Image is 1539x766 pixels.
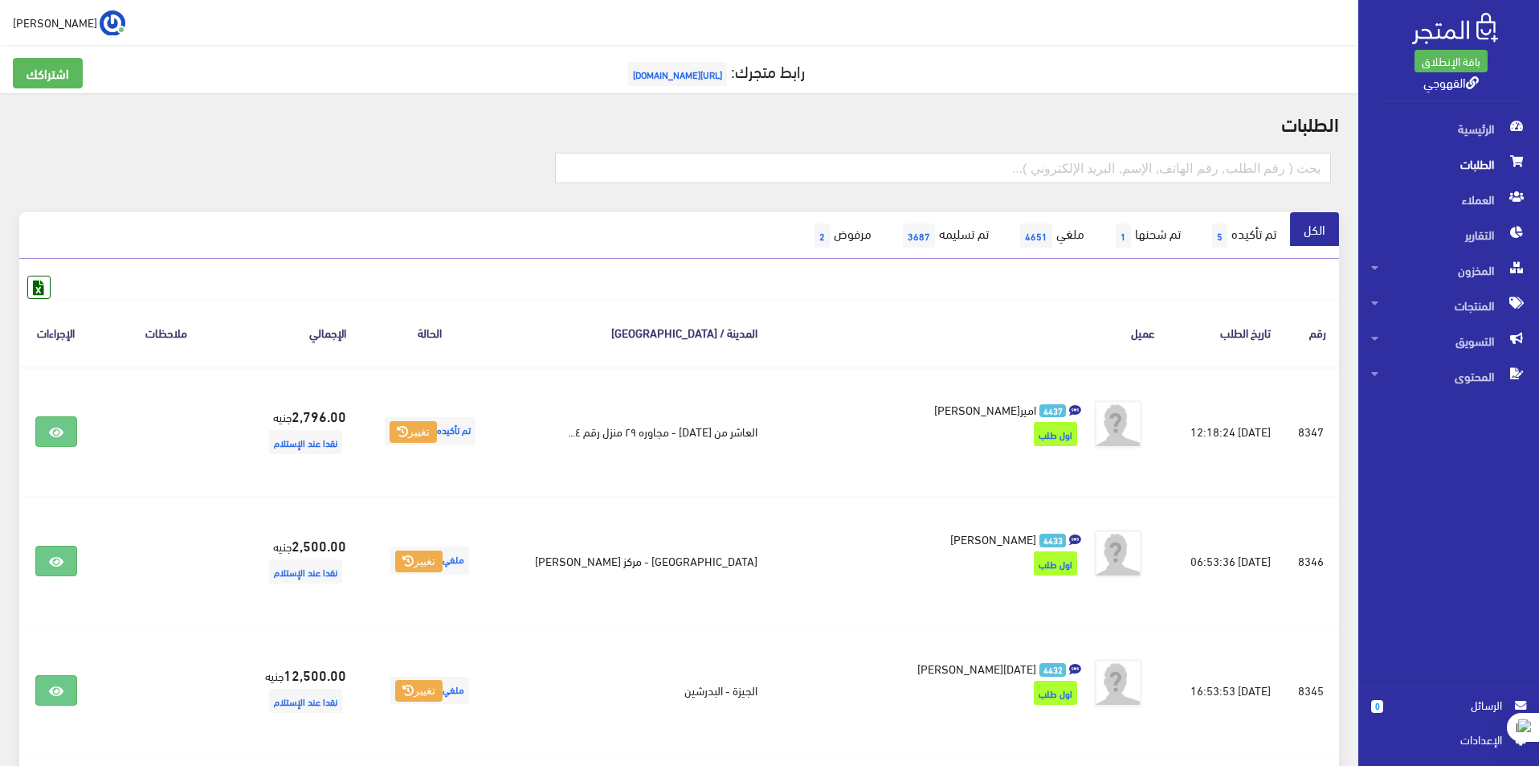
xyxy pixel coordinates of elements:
span: اول طلب [1034,681,1077,705]
span: اول طلب [1034,551,1077,576]
iframe: Drift Widget Chat Controller [19,656,80,717]
span: 4432 [1039,663,1066,677]
td: جنيه [239,625,359,755]
img: ... [100,10,125,36]
th: الحالة [359,299,500,366]
span: [PERSON_NAME] [950,527,1036,550]
td: [DATE] 16:53:53 [1168,625,1284,755]
a: باقة الإنطلاق [1414,50,1488,72]
th: المدينة / [GEOGRAPHIC_DATA] [500,299,770,366]
span: الطلبات [1371,146,1526,182]
td: [DATE] 06:53:36 [1168,496,1284,625]
button: تغيير [395,680,443,703]
td: جنيه [239,496,359,625]
img: avatar.png [1094,400,1142,449]
th: ملاحظات [93,299,239,366]
td: 8346 [1284,496,1340,625]
span: العملاء [1371,182,1526,217]
th: الإجراءات [19,299,93,366]
a: القهوجي [1423,70,1479,93]
a: 4433 [PERSON_NAME] [796,530,1081,547]
span: 2 [814,223,830,248]
span: 0 [1371,700,1383,713]
a: الرئيسية [1358,111,1539,146]
a: ملغي4651 [1002,212,1098,259]
span: 5 [1212,223,1227,248]
span: الرئيسية [1371,111,1526,146]
td: 8345 [1284,625,1340,755]
span: نقدا عند الإستلام [269,430,342,454]
span: [PERSON_NAME] [13,12,97,32]
a: ... [PERSON_NAME] [13,10,125,35]
span: الرسائل [1396,696,1502,714]
a: 0 الرسائل [1371,696,1526,731]
span: 4437 [1039,404,1066,418]
a: المخزون [1358,252,1539,288]
a: اﻹعدادات [1371,731,1526,756]
span: المحتوى [1371,358,1526,394]
td: العاشر من [DATE] - مجاوره ٢٩ منزل رقم ٤... [500,367,770,497]
span: ملغي [390,677,469,705]
a: تم تأكيده5 [1194,212,1290,259]
span: [URL][DOMAIN_NAME] [628,62,727,86]
strong: 2,500.00 [292,535,346,555]
a: العملاء [1358,182,1539,217]
span: التسويق [1371,323,1526,358]
input: بحث ( رقم الطلب, رقم الهاتف, الإسم, البريد اﻹلكتروني )... [555,153,1332,183]
td: [GEOGRAPHIC_DATA] - مركز [PERSON_NAME] [500,496,770,625]
a: رابط متجرك:[URL][DOMAIN_NAME] [624,55,805,85]
span: اول طلب [1034,422,1077,446]
td: 8347 [1284,367,1340,497]
img: avatar.png [1094,530,1142,578]
th: تاريخ الطلب [1168,299,1284,366]
a: تم شحنها1 [1098,212,1194,259]
span: اﻹعدادات [1384,731,1501,748]
img: avatar.png [1094,659,1142,707]
span: المنتجات [1371,288,1526,323]
h2: الطلبات [19,113,1339,133]
span: نقدا عند الإستلام [269,689,342,713]
button: تغيير [390,421,437,444]
a: 4437 امير[PERSON_NAME] [796,400,1081,418]
a: تم تسليمه3687 [885,212,1002,259]
td: جنيه [239,367,359,497]
img: . [1412,13,1498,44]
a: التقارير [1358,217,1539,252]
strong: 12,500.00 [284,664,346,685]
span: 4433 [1039,534,1066,547]
a: مرفوض2 [797,212,885,259]
a: 4432 [DATE][PERSON_NAME] [796,659,1081,677]
span: المخزون [1371,252,1526,288]
strong: 2,796.00 [292,405,346,426]
span: نقدا عند الإستلام [269,559,342,584]
button: تغيير [395,551,443,573]
span: 1 [1116,223,1131,248]
span: تم تأكيده [385,417,476,445]
a: الكل [1290,212,1339,246]
span: [DATE][PERSON_NAME] [917,657,1036,679]
th: عميل [770,299,1168,366]
span: التقارير [1371,217,1526,252]
th: اﻹجمالي [239,299,359,366]
span: 4651 [1020,223,1052,248]
td: الجيزة - البدرشين [500,625,770,755]
a: الطلبات [1358,146,1539,182]
span: 3687 [903,223,935,248]
th: رقم [1284,299,1340,366]
td: [DATE] 12:18:24 [1168,367,1284,497]
span: امير[PERSON_NAME] [934,398,1036,420]
a: المحتوى [1358,358,1539,394]
a: اشتراكك [13,58,83,88]
span: ملغي [390,547,469,575]
a: المنتجات [1358,288,1539,323]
